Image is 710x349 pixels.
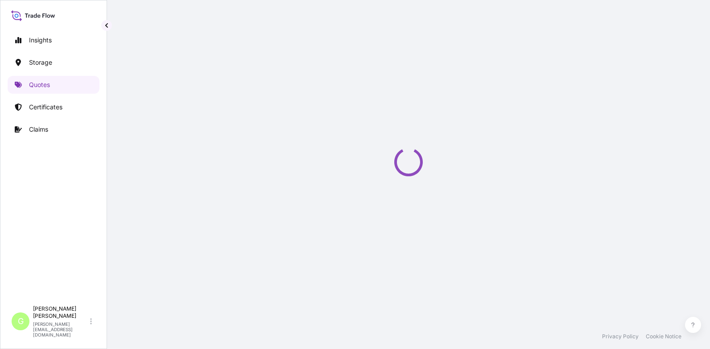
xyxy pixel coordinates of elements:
a: Privacy Policy [602,333,639,340]
a: Storage [8,54,99,71]
p: [PERSON_NAME] [PERSON_NAME] [33,305,88,320]
a: Insights [8,31,99,49]
span: G [18,317,24,326]
a: Certificates [8,98,99,116]
a: Quotes [8,76,99,94]
p: Claims [29,125,48,134]
p: Certificates [29,103,62,112]
a: Claims [8,120,99,138]
p: [PERSON_NAME][EMAIL_ADDRESS][DOMAIN_NAME] [33,321,88,337]
p: Insights [29,36,52,45]
a: Cookie Notice [646,333,681,340]
p: Quotes [29,80,50,89]
p: Storage [29,58,52,67]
